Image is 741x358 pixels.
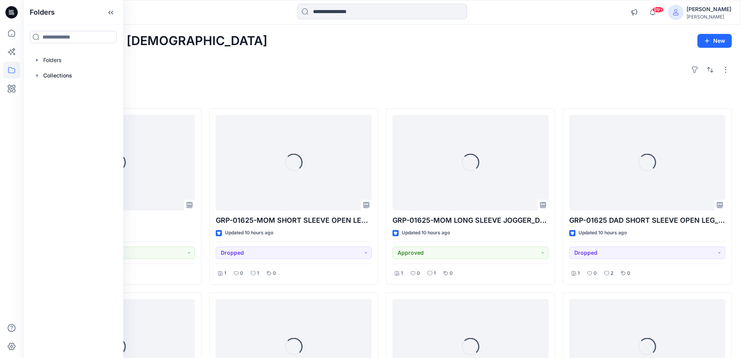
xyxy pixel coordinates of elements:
p: Updated 10 hours ago [402,229,450,237]
p: 2 [611,269,613,277]
p: 1 [578,269,580,277]
p: GRP-01625-MOM SHORT SLEEVE OPEN LEG_DEV_REV1 [216,215,372,226]
p: 0 [240,269,243,277]
p: GRP-01625 DAD SHORT SLEEVE OPEN LEG_REV1 [569,215,725,226]
p: 1 [401,269,403,277]
p: GRP-01625-MOM LONG SLEEVE JOGGER_DEV_REV1 [392,215,548,226]
p: 0 [594,269,597,277]
p: Updated 10 hours ago [579,229,627,237]
p: 0 [273,269,276,277]
p: Updated 10 hours ago [225,229,273,237]
div: [PERSON_NAME] [687,14,731,20]
p: 1 [434,269,436,277]
h2: Welcome back, [DEMOGRAPHIC_DATA] [32,34,267,48]
div: [PERSON_NAME] [687,5,731,14]
span: 99+ [652,7,664,13]
h4: Styles [32,91,732,101]
svg: avatar [673,9,679,15]
p: 1 [224,269,226,277]
p: 1 [257,269,259,277]
p: 0 [450,269,453,277]
p: Collections [43,71,72,80]
p: 0 [627,269,630,277]
p: 0 [417,269,420,277]
button: New [697,34,732,48]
